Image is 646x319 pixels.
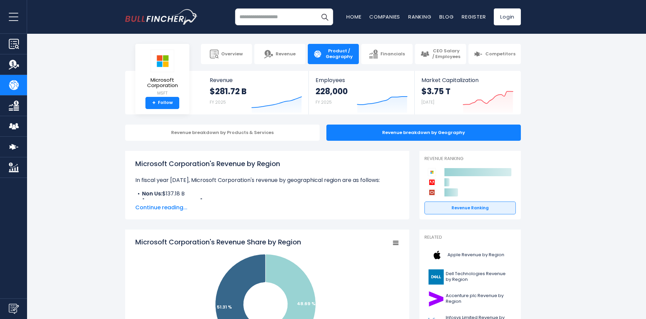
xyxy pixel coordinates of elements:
[446,271,512,283] span: Dell Technologies Revenue by Region
[424,246,516,264] a: Apple Revenue by Region
[485,51,515,57] span: Competitors
[135,204,399,212] span: Continue reading...
[424,156,516,162] p: Revenue Ranking
[424,268,516,286] a: Dell Technologies Revenue by Region
[380,51,405,57] span: Financials
[361,44,412,64] a: Financials
[142,198,204,206] b: [GEOGRAPHIC_DATA]:
[316,86,348,97] strong: 228,000
[145,97,179,109] a: +Follow
[462,13,486,20] a: Register
[428,168,436,176] img: Microsoft Corporation competitors logo
[446,293,512,304] span: Accenture plc Revenue by Region
[421,86,451,97] strong: $3.75 T
[125,9,198,25] img: bullfincher logo
[135,176,399,184] p: In fiscal year [DATE], Microsoft Corporation's revenue by geographical region are as follows:
[316,8,333,25] button: Search
[316,99,332,105] small: FY 2025
[125,9,198,25] a: Go to homepage
[428,188,436,196] img: Oracle Corporation competitors logo
[432,48,461,60] span: CEO Salary / Employees
[141,77,184,88] span: Microsoft Corporation
[415,71,520,114] a: Market Capitalization $3.75 T [DATE]
[494,8,521,25] a: Login
[429,247,445,263] img: AAPL logo
[217,304,232,310] text: 51.31 %
[141,90,184,96] small: MSFT
[468,44,521,64] a: Competitors
[125,125,320,141] div: Revenue breakdown by Products & Services
[203,71,309,114] a: Revenue $281.72 B FY 2025
[447,252,504,258] span: Apple Revenue by Region
[439,13,454,20] a: Blog
[142,190,162,197] b: Non Us:
[201,44,252,64] a: Overview
[421,99,434,105] small: [DATE]
[316,77,407,83] span: Employees
[415,44,466,64] a: CEO Salary / Employees
[254,44,305,64] a: Revenue
[424,235,516,240] p: Related
[308,44,359,64] a: Product / Geography
[309,71,414,114] a: Employees 228,000 FY 2025
[135,159,399,169] h1: Microsoft Corporation's Revenue by Region
[429,291,444,307] img: ACN logo
[369,13,400,20] a: Companies
[325,48,353,60] span: Product / Geography
[221,51,243,57] span: Overview
[297,300,316,307] text: 48.69 %
[326,125,521,141] div: Revenue breakdown by Geography
[428,178,436,186] img: Adobe competitors logo
[210,86,247,97] strong: $281.72 B
[276,51,296,57] span: Revenue
[421,77,513,83] span: Market Capitalization
[346,13,361,20] a: Home
[210,77,302,83] span: Revenue
[424,290,516,308] a: Accenture plc Revenue by Region
[135,190,399,198] li: $137.18 B
[140,49,184,97] a: Microsoft Corporation MSFT
[135,198,399,206] li: $144.55 B
[424,202,516,214] a: Revenue Ranking
[408,13,431,20] a: Ranking
[152,100,156,106] strong: +
[210,99,226,105] small: FY 2025
[429,269,444,285] img: DELL logo
[135,237,301,247] tspan: Microsoft Corporation's Revenue Share by Region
